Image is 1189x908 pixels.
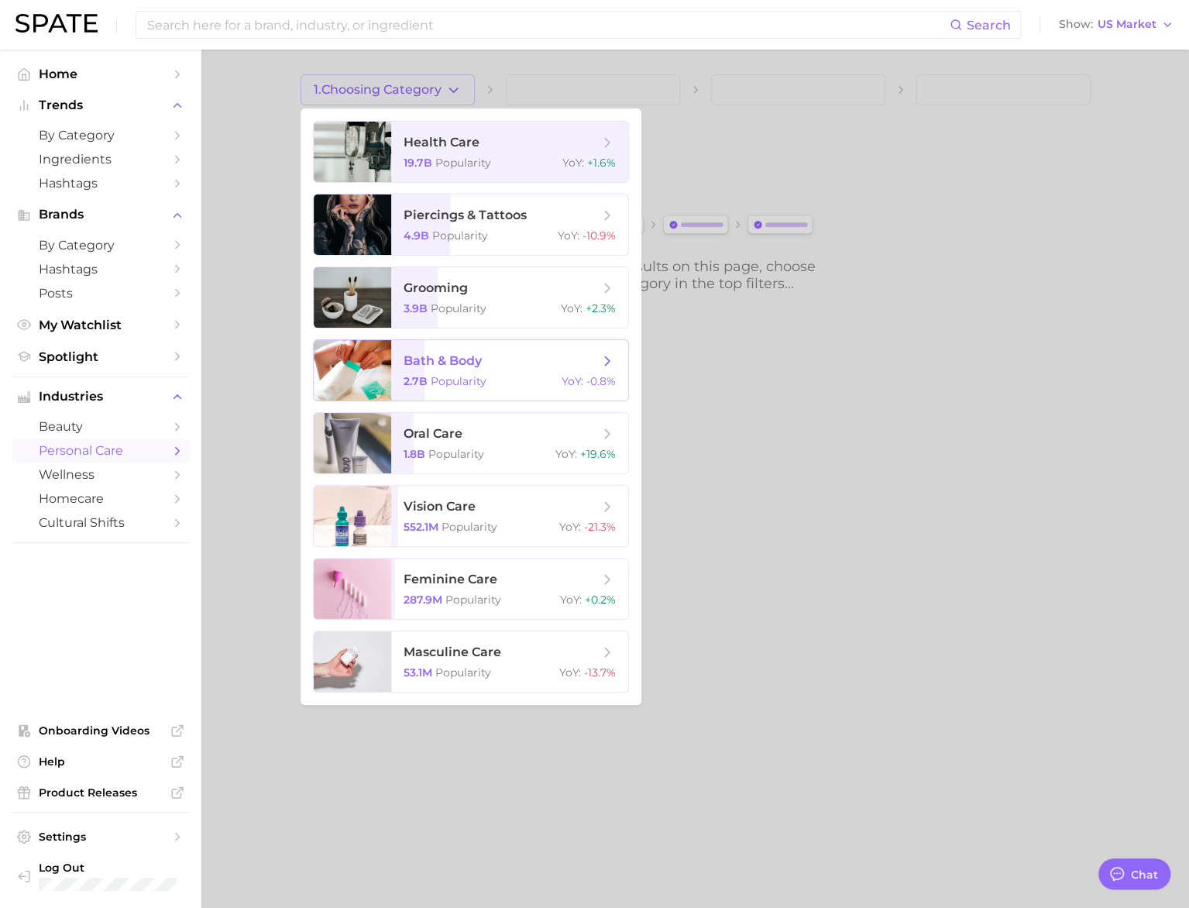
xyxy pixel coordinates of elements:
[404,156,432,170] span: 19.7b
[432,229,488,242] span: Popularity
[12,487,189,511] a: homecare
[39,491,163,506] span: homecare
[404,666,432,679] span: 53.1m
[404,426,462,441] span: oral care
[146,12,950,38] input: Search here for a brand, industry, or ingredient
[39,128,163,143] span: by Category
[39,755,163,769] span: Help
[404,374,428,388] span: 2.7b
[431,374,486,388] span: Popularity
[12,511,189,535] a: cultural shifts
[39,208,163,222] span: Brands
[39,98,163,112] span: Trends
[39,830,163,844] span: Settings
[404,208,527,222] span: piercings & tattoos
[445,593,501,607] span: Popularity
[431,301,486,315] span: Popularity
[1059,20,1093,29] span: Show
[404,520,438,534] span: 552.1m
[404,593,442,607] span: 287.9m
[560,593,582,607] span: YoY :
[586,374,616,388] span: -0.8%
[1055,15,1177,35] button: ShowUS Market
[39,67,163,81] span: Home
[435,666,491,679] span: Popularity
[1098,20,1156,29] span: US Market
[584,520,616,534] span: -21.3%
[39,515,163,530] span: cultural shifts
[580,447,616,461] span: +19.6%
[12,856,189,896] a: Log out. Currently logged in with e-mail ellenlennon@goodkindco.com.
[39,286,163,301] span: Posts
[12,171,189,195] a: Hashtags
[12,147,189,171] a: Ingredients
[562,374,583,388] span: YoY :
[12,719,189,742] a: Onboarding Videos
[442,520,497,534] span: Popularity
[12,781,189,804] a: Product Releases
[39,786,163,800] span: Product Releases
[39,262,163,277] span: Hashtags
[39,419,163,434] span: beauty
[585,593,616,607] span: +0.2%
[558,229,579,242] span: YoY :
[404,135,479,150] span: health care
[559,666,581,679] span: YoY :
[12,94,189,117] button: Trends
[582,229,616,242] span: -10.9%
[39,861,206,875] span: Log Out
[39,390,163,404] span: Industries
[12,62,189,86] a: Home
[428,447,484,461] span: Popularity
[12,345,189,369] a: Spotlight
[555,447,577,461] span: YoY :
[12,123,189,147] a: by Category
[39,467,163,482] span: wellness
[39,443,163,458] span: personal care
[15,14,98,33] img: SPATE
[404,353,482,368] span: bath & body
[12,463,189,487] a: wellness
[12,750,189,773] a: Help
[39,152,163,167] span: Ingredients
[12,203,189,226] button: Brands
[12,414,189,439] a: beauty
[404,301,428,315] span: 3.9b
[404,572,497,586] span: feminine care
[301,108,641,705] ul: 1.Choosing Category
[404,229,429,242] span: 4.9b
[39,176,163,191] span: Hashtags
[404,645,501,659] span: masculine care
[967,18,1011,33] span: Search
[12,439,189,463] a: personal care
[12,313,189,337] a: My Watchlist
[12,257,189,281] a: Hashtags
[586,301,616,315] span: +2.3%
[39,318,163,332] span: My Watchlist
[584,666,616,679] span: -13.7%
[587,156,616,170] span: +1.6%
[12,825,189,848] a: Settings
[559,520,581,534] span: YoY :
[404,280,468,295] span: grooming
[435,156,491,170] span: Popularity
[562,156,584,170] span: YoY :
[39,349,163,364] span: Spotlight
[404,499,476,514] span: vision care
[39,724,163,738] span: Onboarding Videos
[39,238,163,253] span: by Category
[12,233,189,257] a: by Category
[12,281,189,305] a: Posts
[12,385,189,408] button: Industries
[404,447,425,461] span: 1.8b
[561,301,582,315] span: YoY :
